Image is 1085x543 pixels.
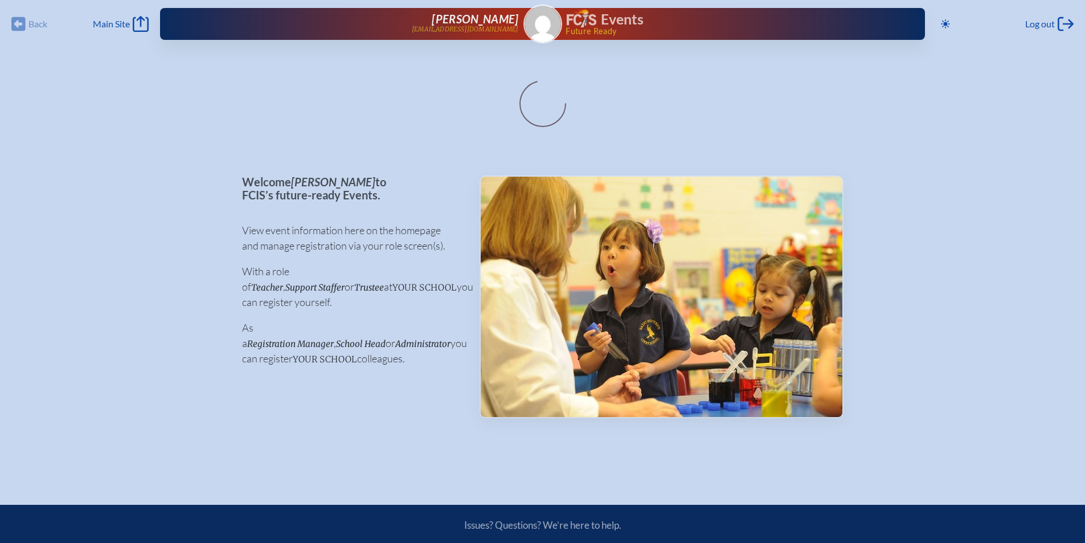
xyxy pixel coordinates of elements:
[242,264,461,310] p: With a role of , or at you can register yourself.
[196,13,519,35] a: [PERSON_NAME][EMAIL_ADDRESS][DOMAIN_NAME]
[525,6,561,42] img: Gravatar
[342,519,743,531] p: Issues? Questions? We’re here to help.
[242,223,461,254] p: View event information here on the homepage and manage registration via your role screen(s).
[93,16,149,32] a: Main Site
[251,282,283,293] span: Teacher
[432,12,518,26] span: [PERSON_NAME]
[291,175,375,189] span: [PERSON_NAME]
[242,175,461,201] p: Welcome to FCIS’s future-ready Events.
[523,5,562,43] a: Gravatar
[1025,18,1055,30] span: Log out
[285,282,345,293] span: Support Staffer
[247,338,334,349] span: Registration Manager
[395,338,451,349] span: Administrator
[392,282,457,293] span: your school
[566,27,889,35] span: Future Ready
[293,354,357,365] span: your school
[354,282,384,293] span: Trustee
[412,26,519,33] p: [EMAIL_ADDRESS][DOMAIN_NAME]
[567,9,889,35] div: FCIS Events — Future ready
[242,320,461,366] p: As a , or you can register colleagues.
[481,177,842,417] img: Events
[336,338,386,349] span: School Head
[93,18,130,30] span: Main Site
